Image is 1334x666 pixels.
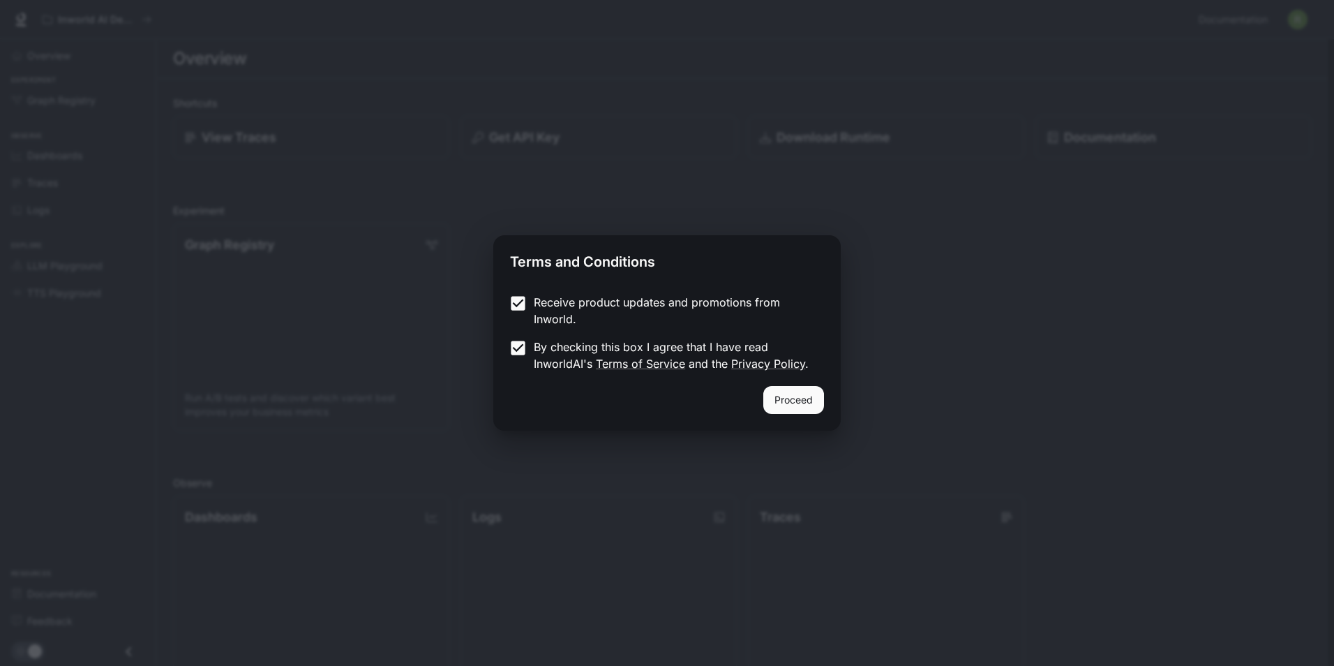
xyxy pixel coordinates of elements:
a: Privacy Policy [731,357,805,371]
p: By checking this box I agree that I have read InworldAI's and the . [534,339,813,372]
h2: Terms and Conditions [493,235,841,283]
a: Terms of Service [596,357,685,371]
button: Proceed [763,386,824,414]
p: Receive product updates and promotions from Inworld. [534,294,813,327]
